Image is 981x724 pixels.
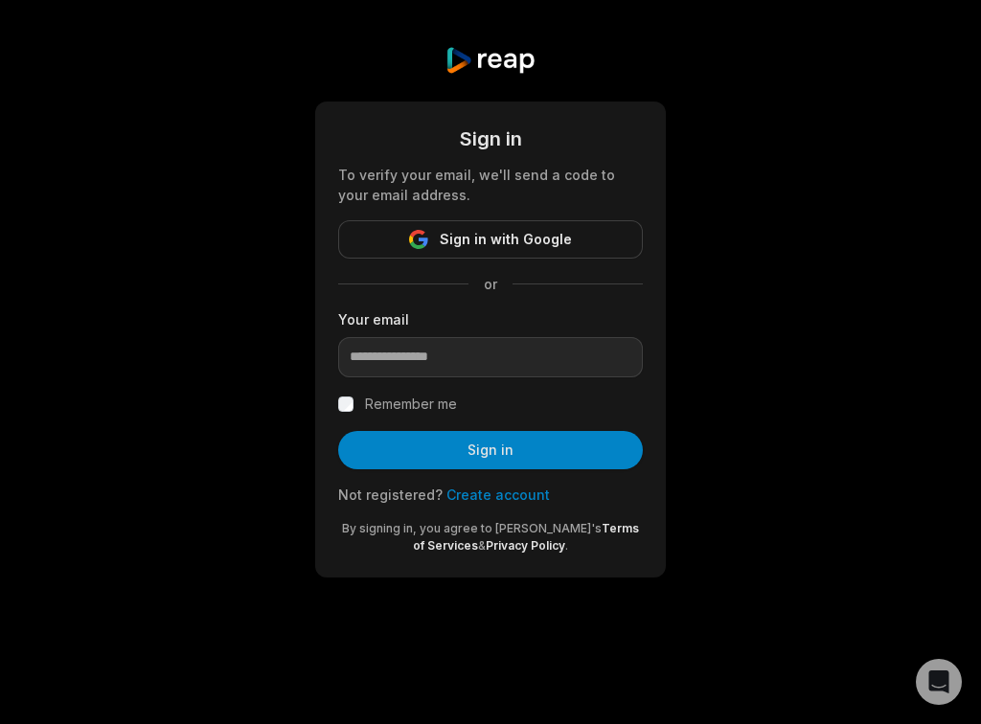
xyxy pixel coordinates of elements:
a: Terms of Services [413,521,639,553]
a: Create account [446,486,550,503]
button: Sign in [338,431,643,469]
img: reap [445,46,536,75]
span: Sign in with Google [440,228,572,251]
span: By signing in, you agree to [PERSON_NAME]'s [342,521,602,535]
div: Open Intercom Messenger [916,659,962,705]
button: Sign in with Google [338,220,643,259]
span: & [478,538,486,553]
span: or [468,274,513,294]
div: Sign in [338,124,643,153]
label: Your email [338,309,643,329]
span: . [565,538,568,553]
label: Remember me [365,393,457,416]
a: Privacy Policy [486,538,565,553]
span: Not registered? [338,486,443,503]
div: To verify your email, we'll send a code to your email address. [338,165,643,205]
